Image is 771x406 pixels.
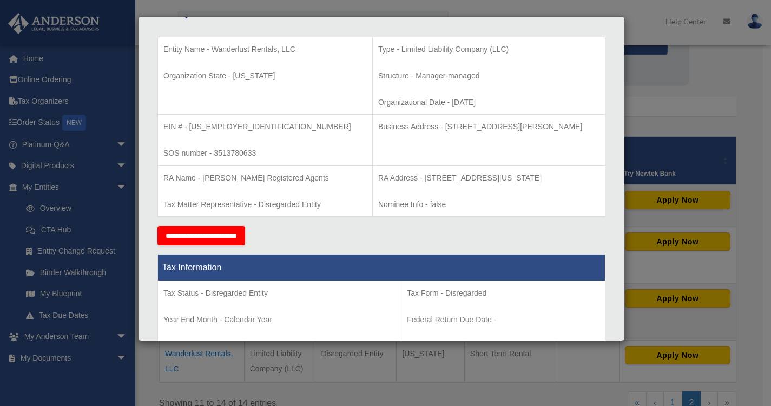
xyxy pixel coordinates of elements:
[407,287,599,300] p: Tax Form - Disregarded
[378,43,599,56] p: Type - Limited Liability Company (LLC)
[163,171,367,185] p: RA Name - [PERSON_NAME] Registered Agents
[378,171,599,185] p: RA Address - [STREET_ADDRESS][US_STATE]
[163,43,367,56] p: Entity Name - Wanderlust Rentals, LLC
[378,69,599,83] p: Structure - Manager-managed
[163,198,367,211] p: Tax Matter Representative - Disregarded Entity
[158,281,401,361] td: Tax Period Type - Calendar Year
[378,198,599,211] p: Nominee Info - false
[407,313,599,327] p: Federal Return Due Date -
[163,120,367,134] p: EIN # - [US_EMPLOYER_IDENTIFICATION_NUMBER]
[163,147,367,160] p: SOS number - 3513780633
[378,120,599,134] p: Business Address - [STREET_ADDRESS][PERSON_NAME]
[407,340,599,353] p: State Renewal due date -
[158,255,605,281] th: Tax Information
[163,287,396,300] p: Tax Status - Disregarded Entity
[378,96,599,109] p: Organizational Date - [DATE]
[163,69,367,83] p: Organization State - [US_STATE]
[163,313,396,327] p: Year End Month - Calendar Year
